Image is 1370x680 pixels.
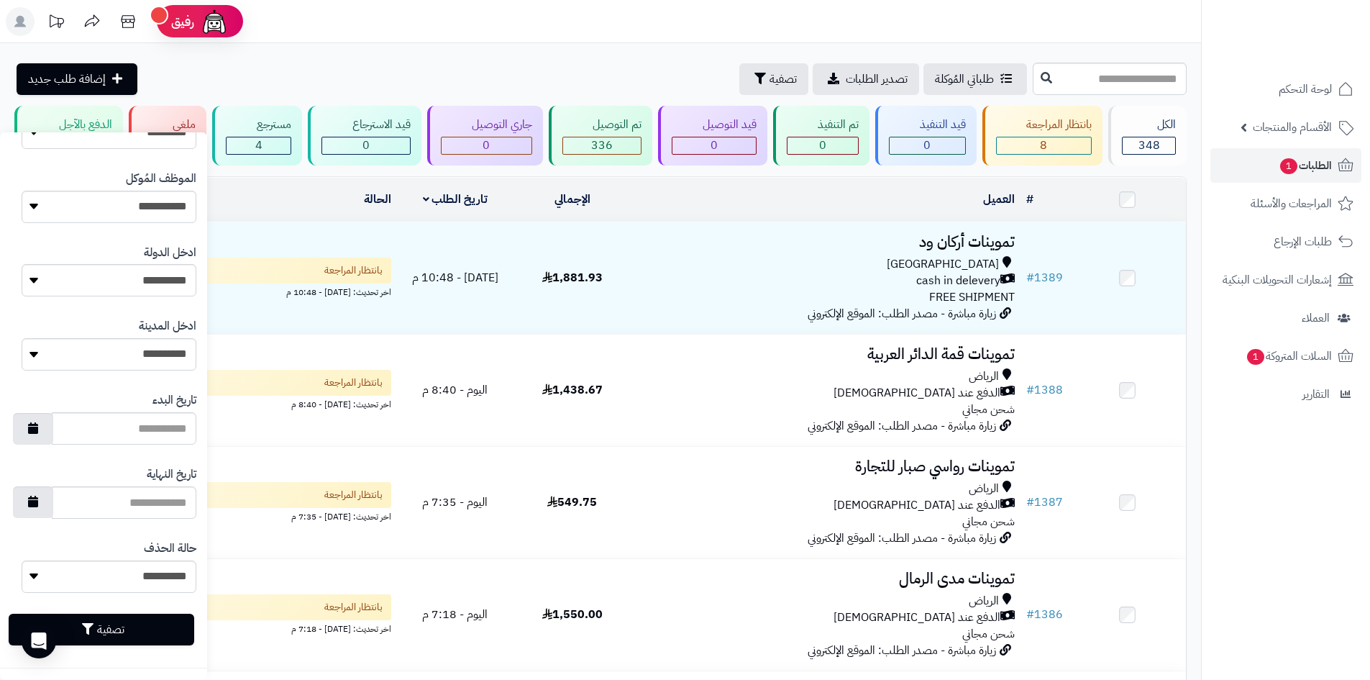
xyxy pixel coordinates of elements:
span: # [1026,269,1034,286]
div: قيد التنفيذ [889,117,966,133]
span: الرياض [969,368,999,385]
span: زيارة مباشرة - مصدر الطلب: الموقع الإلكتروني [808,305,996,322]
div: تم التنفيذ [787,117,859,133]
label: تاريخ النهاية [147,466,196,483]
span: 0 [923,137,931,154]
span: الرياض [969,481,999,497]
a: ملغي 0 [126,106,210,166]
label: ادخل الدولة [144,245,196,261]
a: التقارير [1210,377,1361,412]
div: Open Intercom Messenger [22,624,56,658]
div: تم التوصيل [562,117,642,133]
a: #1386 [1026,606,1063,623]
a: تم التنفيذ 0 [770,106,872,166]
span: # [1026,494,1034,511]
div: ملغي [142,117,196,133]
span: الرياض [969,593,999,609]
span: طلبات الإرجاع [1274,232,1332,252]
a: الحالة [364,191,391,208]
span: 0 [362,137,370,154]
div: بانتظار المراجعة [996,117,1092,133]
span: شحن مجاني [962,513,1015,530]
span: اليوم - 7:18 م [422,606,488,623]
a: تحديثات المنصة [38,7,74,40]
a: إشعارات التحويلات البنكية [1210,263,1361,297]
span: الأقسام والمنتجات [1253,117,1332,137]
span: FREE SHIPMENT [929,289,1015,306]
div: الكل [1122,117,1176,133]
span: السلات المتروكة [1246,346,1332,366]
a: # [1026,191,1033,208]
label: تاريخ البدء [152,392,196,409]
span: طلباتي المُوكلة [935,71,994,88]
span: 1 [1280,158,1297,174]
button: تصفية [9,614,194,645]
label: حالة الحذف [144,540,196,557]
span: 1,550.00 [542,606,603,623]
h3: تموينات أركان ود [636,234,1015,250]
label: الموظف المُوكل [126,171,196,187]
span: # [1026,381,1034,399]
span: 549.75 [547,494,597,511]
span: [DATE] - 10:48 م [412,269,498,286]
div: الدفع بالآجل [28,117,112,133]
a: الدفع بالآجل 0 [12,106,126,166]
a: تصدير الطلبات [813,63,919,95]
span: 336 [591,137,613,154]
span: الطلبات [1279,155,1332,176]
a: مسترجع 4 [209,106,305,166]
span: اليوم - 7:35 م [422,494,488,511]
div: 8 [997,137,1092,154]
span: تصدير الطلبات [846,71,908,88]
span: العملاء [1302,308,1330,328]
span: شحن مجاني [962,401,1015,418]
span: زيارة مباشرة - مصدر الطلب: الموقع الإلكتروني [808,530,996,547]
span: 4 [255,137,262,154]
div: 0 [442,137,531,154]
a: طلبات الإرجاع [1210,225,1361,259]
span: الدفع عند [DEMOGRAPHIC_DATA] [834,497,1000,514]
span: 348 [1138,137,1160,154]
span: 0 [819,137,826,154]
span: 0 [483,137,490,154]
span: إضافة طلب جديد [28,71,106,88]
img: ai-face.png [200,7,229,36]
span: بانتظار المراجعة [324,376,383,390]
a: العملاء [1210,301,1361,335]
div: جاري التوصيل [441,117,532,133]
div: 4 [227,137,291,154]
h3: تموينات قمة الدائر العربية [636,346,1015,363]
a: الكل348 [1105,106,1189,166]
span: 1,881.93 [542,269,603,286]
span: المراجعات والأسئلة [1251,194,1332,214]
span: إشعارات التحويلات البنكية [1223,270,1332,290]
img: logo-2.png [1272,40,1356,71]
span: [GEOGRAPHIC_DATA] [887,256,999,273]
span: شحن مجاني [962,625,1015,643]
a: الإجمالي [554,191,590,208]
span: بانتظار المراجعة [324,263,383,278]
a: تاريخ الطلب [423,191,488,208]
span: اليوم - 8:40 م [422,381,488,399]
a: السلات المتروكة1 [1210,339,1361,373]
a: العميل [983,191,1015,208]
a: قيد التوصيل 0 [655,106,770,166]
a: #1387 [1026,494,1063,511]
a: إضافة طلب جديد [17,63,137,95]
a: قيد الاسترجاع 0 [305,106,424,166]
span: cash in delevery [916,273,1000,289]
span: 1,438.67 [542,381,603,399]
span: زيارة مباشرة - مصدر الطلب: الموقع الإلكتروني [808,642,996,659]
span: بانتظار المراجعة [324,600,383,615]
label: ادخل المدينة [139,318,196,335]
a: جاري التوصيل 0 [424,106,546,166]
span: لوحة التحكم [1279,79,1332,99]
a: المراجعات والأسئلة [1210,186,1361,221]
span: # [1026,606,1034,623]
div: 336 [563,137,641,154]
div: 0 [672,137,756,154]
a: لوحة التحكم [1210,72,1361,106]
div: قيد الاسترجاع [321,117,411,133]
span: التقارير [1302,384,1330,404]
a: #1388 [1026,381,1063,399]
